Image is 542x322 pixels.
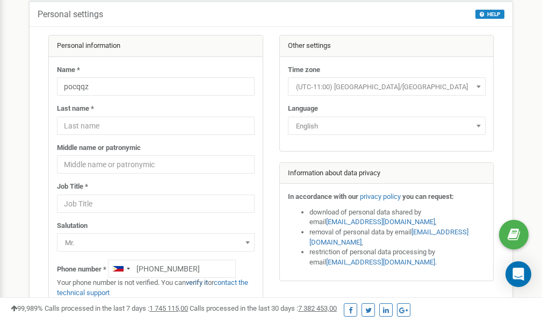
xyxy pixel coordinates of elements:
[402,192,454,201] strong: you can request:
[57,104,94,114] label: Last name *
[57,117,255,135] input: Last name
[57,155,255,174] input: Middle name or patronymic
[49,35,263,57] div: Personal information
[108,260,236,278] input: +1-800-555-55-55
[288,65,320,75] label: Time zone
[288,104,318,114] label: Language
[298,304,337,312] u: 7 382 453,00
[57,278,255,298] p: Your phone number is not verified. You can or
[57,264,106,275] label: Phone number *
[475,10,504,19] button: HELP
[61,235,251,251] span: Mr.
[186,278,208,287] a: verify it
[288,192,358,201] strong: In accordance with our
[57,195,255,213] input: Job Title
[309,228,468,246] a: [EMAIL_ADDRESS][DOMAIN_NAME]
[190,304,337,312] span: Calls processed in the last 30 days :
[309,227,486,247] li: removal of personal data by email ,
[309,207,486,227] li: download of personal data shared by email ,
[280,163,494,184] div: Information about data privacy
[292,80,482,95] span: (UTC-11:00) Pacific/Midway
[149,304,188,312] u: 1 745 115,00
[57,182,88,192] label: Job Title *
[326,258,435,266] a: [EMAIL_ADDRESS][DOMAIN_NAME]
[57,221,88,231] label: Salutation
[292,119,482,134] span: English
[57,278,248,297] a: contact the technical support
[57,65,80,75] label: Name *
[288,77,486,96] span: (UTC-11:00) Pacific/Midway
[360,192,401,201] a: privacy policy
[57,233,255,252] span: Mr.
[57,77,255,96] input: Name
[280,35,494,57] div: Other settings
[505,261,531,287] div: Open Intercom Messenger
[288,117,486,135] span: English
[109,260,133,277] div: Telephone country code
[45,304,188,312] span: Calls processed in the last 7 days :
[309,247,486,267] li: restriction of personal data processing by email .
[57,143,141,153] label: Middle name or patronymic
[11,304,43,312] span: 99,989%
[326,218,435,226] a: [EMAIL_ADDRESS][DOMAIN_NAME]
[38,10,103,19] h5: Personal settings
